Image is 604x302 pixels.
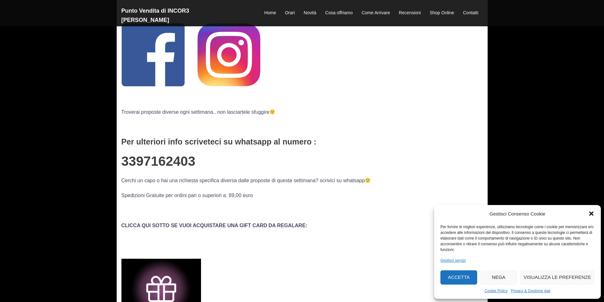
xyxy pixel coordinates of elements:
a: Cosa offriamo [325,9,353,17]
a: Contatti [463,9,478,17]
a: Gestisci servizi [440,257,466,264]
a: Come Arrivare [361,9,390,17]
p: Troverai proposte diverse ogni settimana.. non lasciartele sfuggire [121,108,483,116]
strong: CLICCA QUI SOTTO SE VUOI ACQUISTARE UNA GIFT CARD DA REGALARE: [121,223,307,228]
button: Visualizza le preferenze [520,270,594,285]
div: Gestisci Consenso Cookie [490,210,545,218]
a: Orari [285,9,295,17]
p: Cerchi un capo o hai una richiesta specifica diversa dalle proposte di questa settimana? scrivici... [121,176,483,185]
div: Chiudi la finestra di dialogo [588,210,594,217]
img: 🙂 [270,109,275,114]
a: Shop Online [430,9,454,17]
p: Spedizioni Gratuite per ordini pari o superiori a: 89,00 euro [121,191,483,200]
button: Accetta [440,270,477,285]
a: Home [264,9,276,17]
img: 🙂 [365,178,370,183]
a: Privacy & Gestione dati [511,288,550,294]
a: Cookie Policy [484,288,508,294]
div: Per fornire le migliori esperienze, utilizziamo tecnologie come i cookie per memorizzare e/o acce... [440,224,594,253]
a: Recensioni [399,9,421,17]
h2: Punto Vendita di INCOR3 [PERSON_NAME] [121,6,236,25]
h2: 3397162403 [121,154,483,169]
h4: Per ulteriori info scriveteci su whatsapp al numero : [121,138,483,146]
button: Nega [480,270,517,285]
a: Novità [304,9,316,17]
